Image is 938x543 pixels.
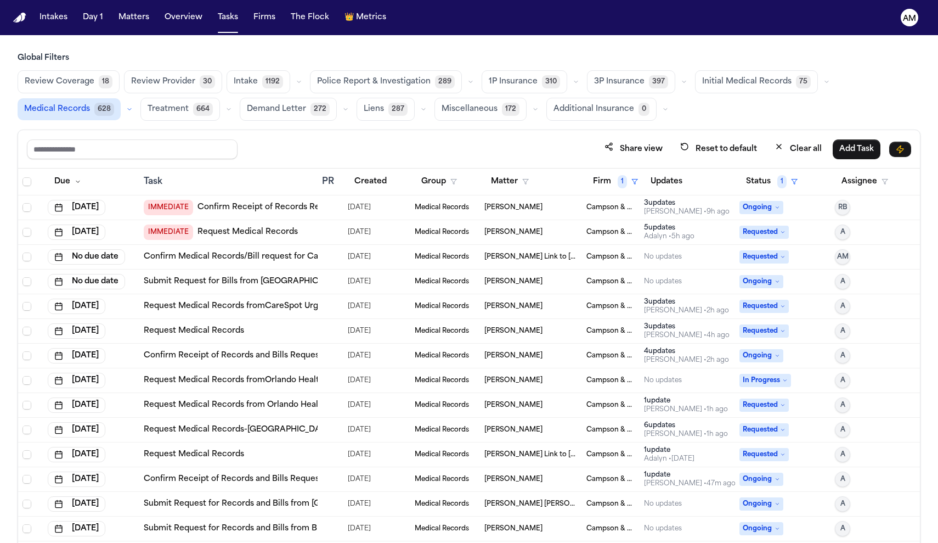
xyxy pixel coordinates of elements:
[22,302,31,311] span: Select row
[835,172,895,192] button: Assignee
[586,401,635,410] span: Campson & Campson
[835,496,850,512] button: A
[644,253,682,261] div: No updates
[484,401,543,410] span: Judith Faivre
[144,474,597,485] a: Confirm Receipt of Records and Bills Request with Northwell Health-GoHealth Urgent Care – [GEOGRA...
[644,479,736,488] div: Last updated by Ada Martinez at 9/25/2025, 2:20:19 PM
[340,8,391,27] button: crownMetrics
[840,524,845,533] span: A
[249,8,280,27] button: Firms
[24,104,90,115] span: Medical Records
[739,374,791,387] span: In Progress
[22,277,31,286] span: Select row
[702,76,792,87] span: Initial Medical Records
[835,299,850,314] button: A
[25,76,94,87] span: Review Coverage
[35,8,72,27] button: Intakes
[148,104,189,115] span: Treatment
[618,175,627,188] span: 1
[348,249,371,265] span: 9/25/2025, 12:38:26 PM
[48,274,125,289] button: No due date
[22,228,31,237] span: Select row
[442,104,498,115] span: Miscellaneous
[484,277,543,286] span: Rodney Watkins
[739,275,783,288] span: Ongoing
[840,376,845,385] span: A
[144,301,447,312] a: Request Medical Records fromCareSpot Urgent Care – [GEOGRAPHIC_DATA]
[197,202,450,213] a: Confirm Receipt of Records Request with [GEOGRAPHIC_DATA]
[357,98,415,121] button: Liens287
[835,398,850,413] button: A
[240,98,337,121] button: Demand Letter272
[739,448,789,461] span: Requested
[213,8,242,27] button: Tasks
[484,327,543,335] span: Yeong Kim
[484,228,543,237] span: Robert Singh
[144,400,504,411] a: Request Medical Records from Orlando Health Physician Associates – [GEOGRAPHIC_DATA]
[649,75,668,88] span: 397
[586,450,635,459] span: Campson & Campson
[644,455,694,463] div: Last updated by Adalyn at 9/23/2025, 10:44:07 AM
[415,203,469,212] span: Medical Records
[835,373,850,388] button: A
[48,398,105,413] button: [DATE]
[310,103,330,116] span: 272
[322,175,338,188] div: PR
[739,349,783,362] span: Ongoing
[739,324,789,338] span: Requested
[13,13,26,23] a: Home
[484,253,578,261] span: Merritt Faivre Link to Judith Faivre
[144,523,404,534] a: Submit Request for Records and Bills from Bronx Family Pharmacy
[48,373,105,388] button: [DATE]
[415,450,469,459] span: Medical Records
[144,375,476,386] a: Request Medical Records fromOrlando Health [PERSON_NAME] Orthopedic Institute
[586,302,635,311] span: Campson & Campson
[22,253,31,261] span: Select row
[838,203,847,212] span: RB
[835,521,850,536] button: A
[644,331,730,340] div: Last updated by Ada Martinez at 9/25/2025, 11:05:54 AM
[489,76,538,87] span: 1P Insurance
[344,12,354,23] span: crown
[415,524,469,533] span: Medical Records
[140,98,220,121] button: Treatment664
[835,200,850,215] button: RB
[598,139,669,159] button: Share view
[840,500,845,508] span: A
[348,299,371,314] span: 8/21/2025, 9:44:08 AM
[348,373,371,388] span: 8/21/2025, 9:44:19 AM
[415,351,469,360] span: Medical Records
[840,277,845,286] span: A
[644,376,682,385] div: No updates
[484,302,543,311] span: Judith Faivre
[356,12,386,23] span: Metrics
[739,300,789,313] span: Requested
[348,274,371,289] span: 9/18/2025, 3:10:46 PM
[835,348,850,363] button: A
[348,447,371,462] span: 7/24/2025, 1:15:40 PM
[484,426,543,434] span: Arthur Simkins
[48,200,105,215] button: [DATE]
[586,253,635,261] span: Campson & Campson
[18,70,120,93] button: Review Coverage18
[835,422,850,438] button: A
[131,76,195,87] span: Review Provider
[78,8,108,27] a: Day 1
[644,500,682,508] div: No updates
[144,200,193,215] span: IMMEDIATE
[18,53,920,64] h3: Global Filters
[13,13,26,23] img: Finch Logo
[48,299,105,314] button: [DATE]
[48,496,105,512] button: [DATE]
[48,348,105,363] button: [DATE]
[22,203,31,212] span: Select row
[22,524,31,533] span: Select row
[227,70,290,93] button: Intake1192
[22,401,31,410] span: Select row
[415,277,469,286] span: Medical Records
[840,450,845,459] span: A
